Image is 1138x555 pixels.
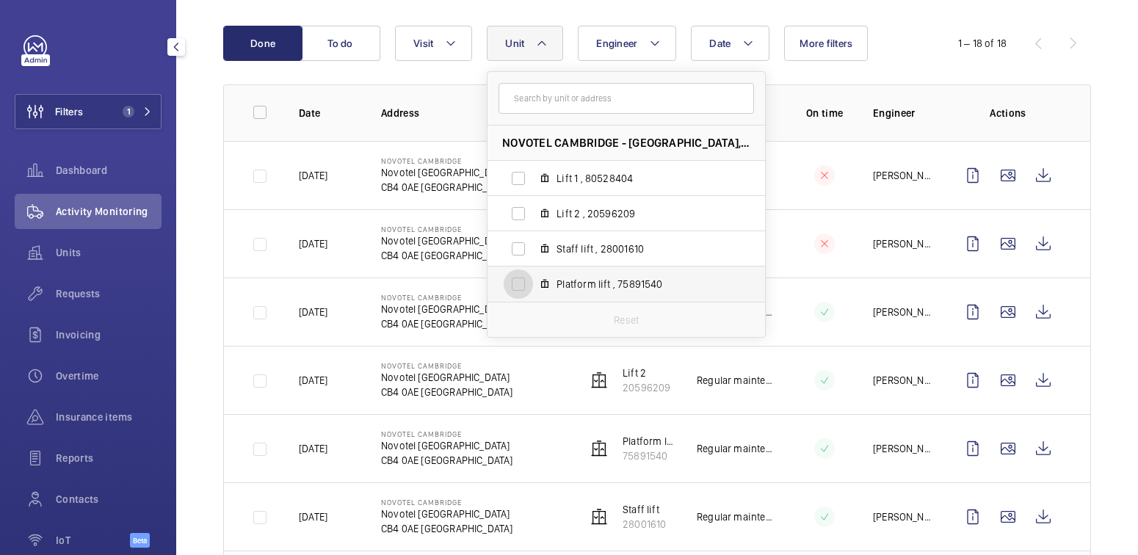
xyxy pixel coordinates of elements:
[56,245,162,260] span: Units
[381,385,513,399] p: CB4 0AE [GEOGRAPHIC_DATA]
[381,233,513,248] p: Novotel [GEOGRAPHIC_DATA]
[381,438,513,453] p: Novotel [GEOGRAPHIC_DATA]
[381,248,513,263] p: CB4 0AE [GEOGRAPHIC_DATA]
[557,171,727,186] span: Lift 1 , 80528404
[299,168,327,183] p: [DATE]
[697,441,776,456] p: Regular maintenance
[130,533,150,548] span: Beta
[299,373,327,388] p: [DATE]
[873,236,932,251] p: [PERSON_NAME]
[873,441,932,456] p: [PERSON_NAME]
[55,104,83,119] span: Filters
[299,305,327,319] p: [DATE]
[590,440,608,457] img: elevator.svg
[299,441,327,456] p: [DATE]
[623,380,670,395] p: 20596209
[56,163,162,178] span: Dashboard
[578,26,676,61] button: Engineer
[381,156,513,165] p: NOVOTEL CAMBRIDGE
[590,371,608,389] img: elevator.svg
[381,293,513,302] p: NOVOTEL CAMBRIDGE
[623,434,673,449] p: Platform lift
[873,106,932,120] p: Engineer
[56,327,162,342] span: Invoicing
[697,373,776,388] p: Regular maintenance
[873,373,932,388] p: [PERSON_NAME]
[413,37,433,49] span: Visit
[56,451,162,465] span: Reports
[299,236,327,251] p: [DATE]
[223,26,302,61] button: Done
[381,302,513,316] p: Novotel [GEOGRAPHIC_DATA]
[381,521,513,536] p: CB4 0AE [GEOGRAPHIC_DATA]
[56,492,162,507] span: Contacts
[784,26,868,61] button: More filters
[381,106,563,120] p: Address
[381,225,513,233] p: NOVOTEL CAMBRIDGE
[691,26,769,61] button: Date
[56,286,162,301] span: Requests
[873,168,932,183] p: [PERSON_NAME]
[395,26,472,61] button: Visit
[381,316,513,331] p: CB4 0AE [GEOGRAPHIC_DATA]
[557,277,727,291] span: Platform lift , 75891540
[381,453,513,468] p: CB4 0AE [GEOGRAPHIC_DATA]
[301,26,380,61] button: To do
[800,106,849,120] p: On time
[56,204,162,219] span: Activity Monitoring
[381,498,513,507] p: NOVOTEL CAMBRIDGE
[557,242,727,256] span: Staff lift , 28001610
[800,37,852,49] span: More filters
[381,165,513,180] p: Novotel [GEOGRAPHIC_DATA]
[56,410,162,424] span: Insurance items
[381,180,513,195] p: CB4 0AE [GEOGRAPHIC_DATA]
[623,517,666,532] p: 28001610
[955,106,1061,120] p: Actions
[381,361,513,370] p: NOVOTEL CAMBRIDGE
[614,313,639,327] p: Reset
[56,533,130,548] span: IoT
[381,429,513,438] p: NOVOTEL CAMBRIDGE
[557,206,727,221] span: Lift 2 , 20596209
[299,106,358,120] p: Date
[299,509,327,524] p: [DATE]
[623,366,670,380] p: Lift 2
[958,36,1007,51] div: 1 – 18 of 18
[709,37,731,49] span: Date
[499,83,754,114] input: Search by unit or address
[123,106,134,117] span: 1
[505,37,524,49] span: Unit
[502,135,750,150] span: NOVOTEL CAMBRIDGE - [GEOGRAPHIC_DATA], CB4 0AE [GEOGRAPHIC_DATA]
[590,508,608,526] img: elevator.svg
[381,370,513,385] p: Novotel [GEOGRAPHIC_DATA]
[873,509,932,524] p: [PERSON_NAME]
[623,502,666,517] p: Staff lift
[381,507,513,521] p: Novotel [GEOGRAPHIC_DATA]
[873,305,932,319] p: [PERSON_NAME]
[56,369,162,383] span: Overtime
[596,37,637,49] span: Engineer
[487,26,563,61] button: Unit
[623,449,673,463] p: 75891540
[697,509,776,524] p: Regular maintenance
[15,94,162,129] button: Filters1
